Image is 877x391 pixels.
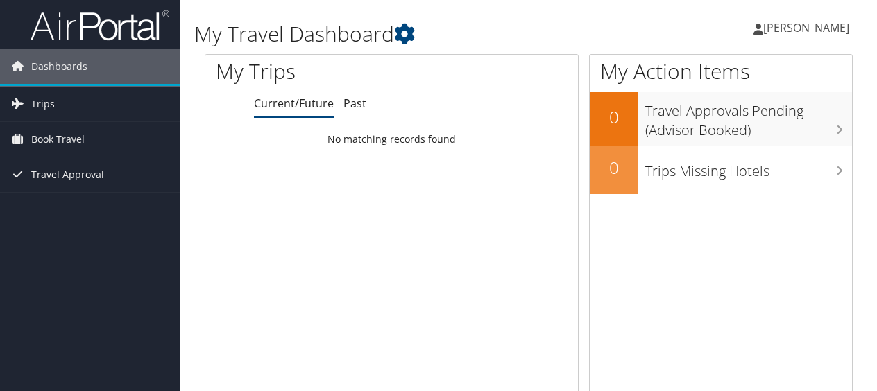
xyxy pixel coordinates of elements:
[590,146,852,194] a: 0Trips Missing Hotels
[645,155,852,181] h3: Trips Missing Hotels
[590,92,852,145] a: 0Travel Approvals Pending (Advisor Booked)
[590,156,638,180] h2: 0
[194,19,640,49] h1: My Travel Dashboard
[763,20,849,35] span: [PERSON_NAME]
[31,157,104,192] span: Travel Approval
[590,105,638,129] h2: 0
[31,122,85,157] span: Book Travel
[753,7,863,49] a: [PERSON_NAME]
[645,94,852,140] h3: Travel Approvals Pending (Advisor Booked)
[216,57,412,86] h1: My Trips
[31,9,169,42] img: airportal-logo.png
[31,49,87,84] span: Dashboards
[590,57,852,86] h1: My Action Items
[254,96,334,111] a: Current/Future
[31,87,55,121] span: Trips
[343,96,366,111] a: Past
[205,127,578,152] td: No matching records found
